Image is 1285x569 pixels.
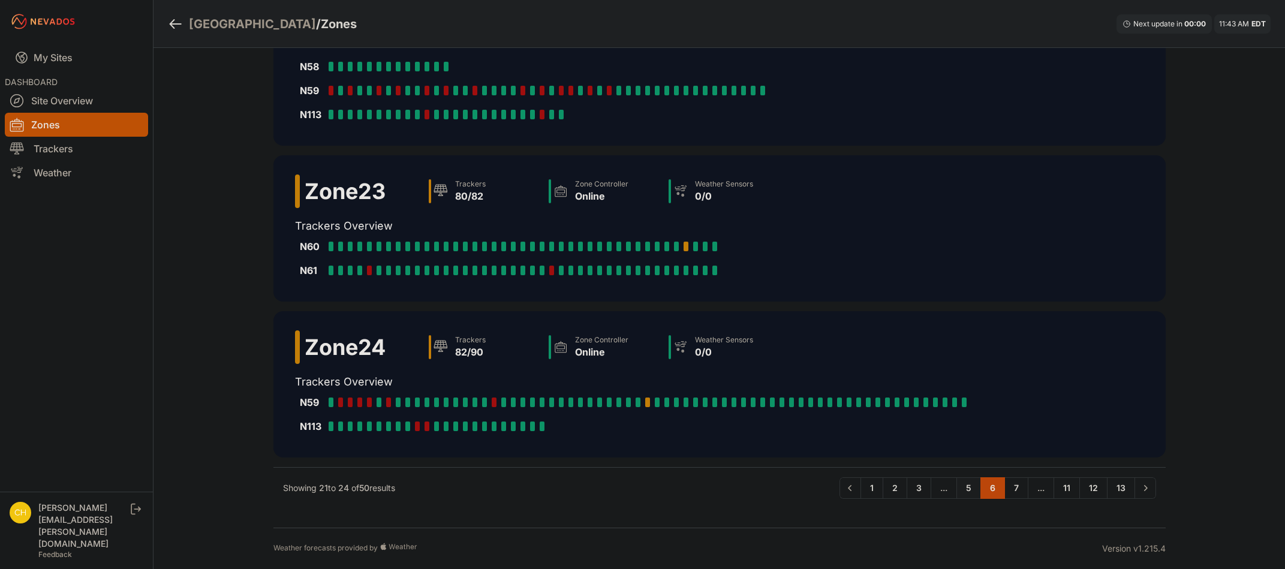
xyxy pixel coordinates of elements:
div: 0/0 [695,345,753,359]
div: Weather Sensors [695,179,753,189]
a: My Sites [5,43,148,72]
div: [PERSON_NAME][EMAIL_ADDRESS][PERSON_NAME][DOMAIN_NAME] [38,502,128,550]
div: N59 [300,395,324,410]
a: Weather Sensors0/0 [664,330,784,364]
h2: Zone 24 [305,335,386,359]
a: 5 [956,477,981,499]
div: N60 [300,239,324,254]
a: Zones [5,113,148,137]
div: 0/0 [695,189,753,203]
a: Trackers80/82 [424,174,544,208]
nav: Breadcrumb [168,8,357,40]
img: Nevados [10,12,77,31]
a: [GEOGRAPHIC_DATA] [189,16,316,32]
span: / [316,16,321,32]
span: ... [931,477,957,499]
a: Weather Sensors0/0 [664,174,784,208]
div: Online [575,345,628,359]
span: 11:43 AM [1219,19,1249,28]
div: 82/90 [455,345,486,359]
a: 1 [860,477,883,499]
h3: Zones [321,16,357,32]
a: Trackers82/90 [424,330,544,364]
div: Weather Sensors [695,335,753,345]
div: 80/82 [455,189,486,203]
a: Site Overview [5,89,148,113]
h2: Trackers Overview [295,218,784,234]
div: Trackers [455,335,486,345]
a: 6 [980,477,1005,499]
a: 12 [1079,477,1108,499]
div: Trackers [455,179,486,189]
a: 2 [883,477,907,499]
a: Feedback [38,550,72,559]
a: Weather [5,161,148,185]
div: Version v1.215.4 [1102,543,1166,555]
span: Next update in [1133,19,1182,28]
span: 50 [359,483,369,493]
div: Zone Controller [575,179,628,189]
h2: Trackers Overview [295,374,976,390]
a: 11 [1054,477,1080,499]
a: 3 [907,477,931,499]
a: Trackers [5,137,148,161]
span: DASHBOARD [5,77,58,87]
div: Zone Controller [575,335,628,345]
a: 7 [1004,477,1028,499]
span: EDT [1251,19,1266,28]
p: Showing to of results [283,482,395,494]
div: N59 [300,83,324,98]
div: N113 [300,107,324,122]
div: Online [575,189,628,203]
div: N58 [300,59,324,74]
div: Weather forecasts provided by [273,543,1102,555]
div: N61 [300,263,324,278]
h2: Zone 23 [305,179,386,203]
div: N113 [300,419,324,433]
a: 13 [1107,477,1135,499]
nav: Pagination [839,477,1156,499]
span: 21 [319,483,328,493]
img: chris.young@nevados.solar [10,502,31,523]
span: 24 [338,483,349,493]
div: 00 : 00 [1184,19,1206,29]
span: ... [1028,477,1054,499]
